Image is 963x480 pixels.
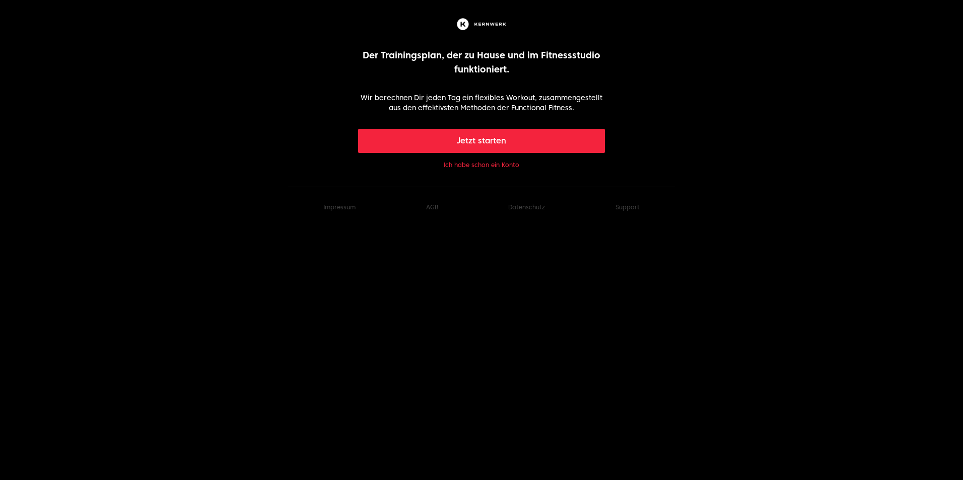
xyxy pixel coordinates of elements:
button: Support [615,203,640,211]
button: Ich habe schon ein Konto [444,161,519,169]
img: Kernwerk® [455,16,508,32]
button: Jetzt starten [358,129,605,153]
p: Der Trainingsplan, der zu Hause und im Fitnessstudio funktioniert. [358,48,605,76]
a: Datenschutz [508,203,545,211]
a: AGB [426,203,438,211]
a: Impressum [323,203,356,211]
p: Wir berechnen Dir jeden Tag ein flexibles Workout, zusammengestellt aus den effektivsten Methoden... [358,93,605,113]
